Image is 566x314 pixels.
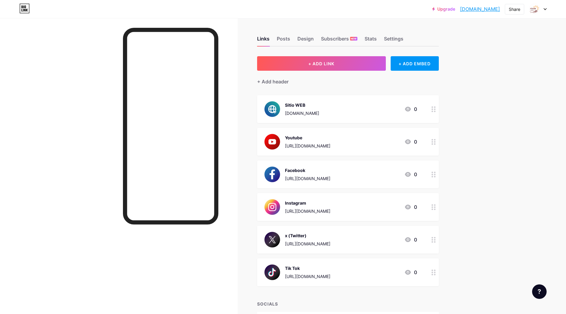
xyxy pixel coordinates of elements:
[404,105,417,113] div: 0
[365,35,377,46] div: Stats
[285,273,330,280] div: [URL][DOMAIN_NAME]
[285,143,330,149] div: [URL][DOMAIN_NAME]
[529,3,540,15] img: fundacionatasim
[404,203,417,211] div: 0
[264,199,280,215] img: Instagram
[285,175,330,182] div: [URL][DOMAIN_NAME]
[404,138,417,145] div: 0
[264,264,280,280] img: Tik Tok
[285,102,319,108] div: Sitio WEB
[404,236,417,243] div: 0
[257,56,386,71] button: + ADD LINK
[285,200,330,206] div: Instagram
[404,269,417,276] div: 0
[285,241,330,247] div: [URL][DOMAIN_NAME]
[432,7,455,11] a: Upgrade
[264,232,280,248] img: x (Twitter)
[384,35,403,46] div: Settings
[285,167,330,173] div: Facebook
[297,35,314,46] div: Design
[391,56,439,71] div: + ADD EMBED
[285,265,330,271] div: Tik Tok
[257,301,439,307] div: SOCIALS
[285,134,330,141] div: Youtube
[308,61,334,66] span: + ADD LINK
[264,167,280,182] img: Facebook
[264,134,280,150] img: Youtube
[264,101,280,117] img: Sitio WEB
[277,35,290,46] div: Posts
[285,232,330,239] div: x (Twitter)
[460,5,500,13] a: [DOMAIN_NAME]
[285,110,319,116] div: [DOMAIN_NAME]
[257,35,270,46] div: Links
[351,37,356,40] span: NEW
[285,208,330,214] div: [URL][DOMAIN_NAME]
[257,78,289,85] div: + Add header
[509,6,520,12] div: Share
[404,171,417,178] div: 0
[321,35,357,46] div: Subscribers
